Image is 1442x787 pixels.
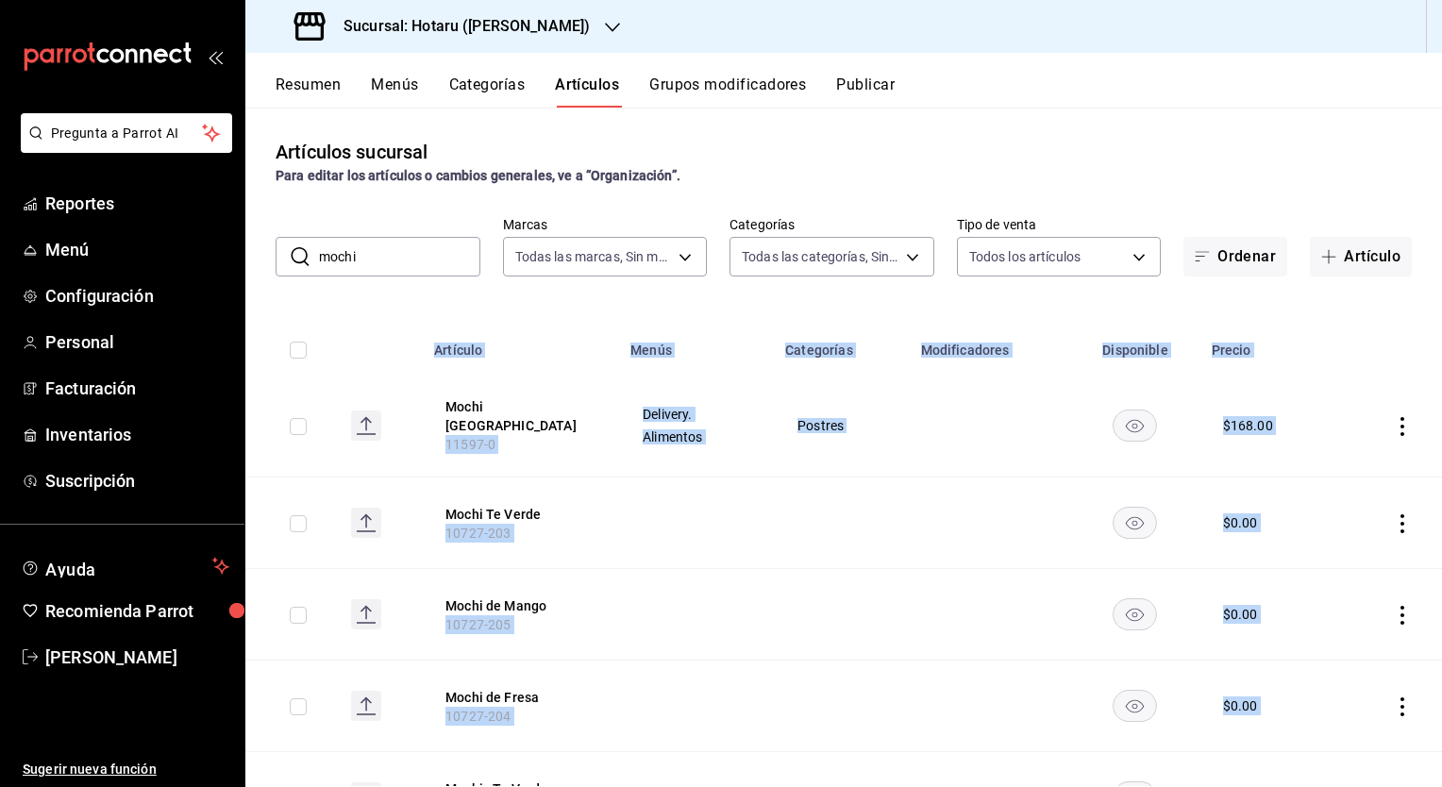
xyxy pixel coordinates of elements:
[208,49,223,64] button: open_drawer_menu
[1223,513,1258,532] div: $ 0.00
[1113,410,1157,442] button: availability-product
[45,645,229,670] span: [PERSON_NAME]
[774,314,909,375] th: Categorías
[1223,605,1258,624] div: $ 0.00
[45,376,229,401] span: Facturación
[449,75,526,108] button: Categorías
[503,218,708,231] label: Marcas
[328,15,590,38] h3: Sucursal: Hotaru ([PERSON_NAME])
[371,75,418,108] button: Menús
[276,75,1442,108] div: navigation tabs
[836,75,895,108] button: Publicar
[969,247,1081,266] span: Todos los artículos
[45,468,229,494] span: Suscripción
[910,314,1071,375] th: Modificadores
[1113,507,1157,539] button: availability-product
[45,555,205,578] span: Ayuda
[649,75,806,108] button: Grupos modificadores
[643,430,750,444] span: Alimentos
[445,505,596,524] button: edit-product-location
[45,283,229,309] span: Configuración
[742,247,899,266] span: Todas las categorías, Sin categoría
[445,617,511,632] span: 10727-205
[445,709,511,724] span: 10727-204
[643,408,750,421] span: Delivery.
[423,314,619,375] th: Artículo
[1393,606,1412,625] button: actions
[445,526,511,541] span: 10727-203
[1070,314,1199,375] th: Disponible
[1223,696,1258,715] div: $ 0.00
[515,247,673,266] span: Todas las marcas, Sin marca
[1393,514,1412,533] button: actions
[45,191,229,216] span: Reportes
[51,124,203,143] span: Pregunta a Parrot AI
[45,422,229,447] span: Inventarios
[445,397,596,435] button: edit-product-location
[1113,690,1157,722] button: availability-product
[45,237,229,262] span: Menú
[1200,314,1338,375] th: Precio
[21,113,232,153] button: Pregunta a Parrot AI
[276,75,341,108] button: Resumen
[45,329,229,355] span: Personal
[1310,237,1412,276] button: Artículo
[957,218,1162,231] label: Tipo de venta
[276,138,428,166] div: Artículos sucursal
[23,760,229,779] span: Sugerir nueva función
[1223,416,1273,435] div: $ 168.00
[319,238,480,276] input: Buscar artículo
[1393,417,1412,436] button: actions
[1183,237,1287,276] button: Ordenar
[1113,598,1157,630] button: availability-product
[445,596,596,615] button: edit-product-location
[445,688,596,707] button: edit-product-location
[445,437,495,452] span: 11597-0
[555,75,619,108] button: Artículos
[276,168,680,183] strong: Para editar los artículos o cambios generales, ve a “Organización”.
[729,218,934,231] label: Categorías
[797,419,885,432] span: Postres
[1393,697,1412,716] button: actions
[13,137,232,157] a: Pregunta a Parrot AI
[45,598,229,624] span: Recomienda Parrot
[619,314,774,375] th: Menús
